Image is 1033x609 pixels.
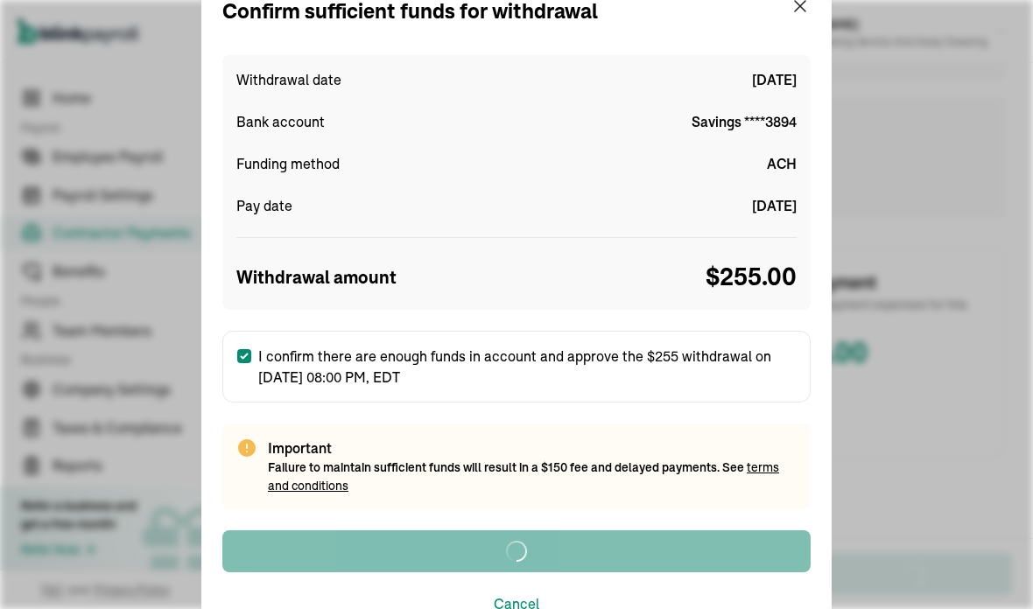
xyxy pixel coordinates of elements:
[236,153,340,174] span: Funding method
[767,153,797,174] span: ACH
[268,459,779,493] span: Failure to maintain sufficient funds will result in a $150 fee and delayed payments. See
[502,537,531,565] img: loader
[752,195,797,216] span: [DATE]
[236,264,397,290] span: Withdrawal amount
[706,259,797,296] span: $ 255.00
[236,195,292,216] span: Pay date
[752,69,797,90] span: [DATE]
[268,459,779,493] a: terms and conditions
[236,111,325,132] span: Bank account
[237,349,251,363] input: I confirm there are enough funds in account and approve the $255 withdrawal on [DATE] 08:00 PM, EDT
[236,69,341,90] span: Withdrawal date
[268,437,797,458] span: Important
[222,331,811,402] label: I confirm there are enough funds in account and approve the $255 withdrawal on [DATE] 08:00 PM, EDT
